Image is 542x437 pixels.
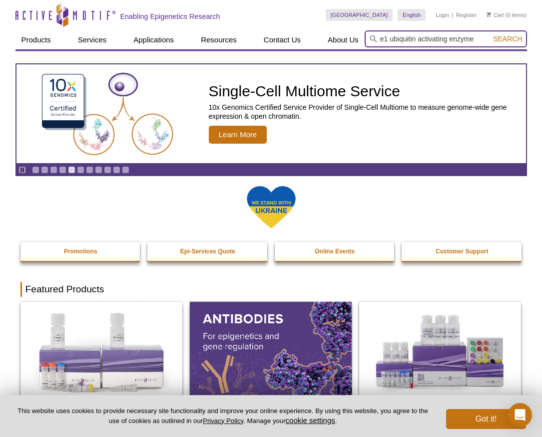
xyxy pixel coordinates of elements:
[402,242,523,261] a: Customer Support
[72,30,113,49] a: Services
[113,166,120,174] a: Go to slide 10
[32,166,39,174] a: Go to slide 1
[365,30,527,47] input: Keyword, Cat. No.
[326,9,393,21] a: [GEOGRAPHIC_DATA]
[20,242,141,261] a: Promotions
[16,64,526,163] a: Single-Cell Multiome Service Single-Cell Multiome Service 10x Genomics Certified Service Provider...
[315,248,355,255] strong: Online Events
[359,302,521,400] img: CUT&Tag-IT® Express Assay Kit
[209,103,521,121] p: 10x Genomics Certified Service Provider of Single-Cell Multiome to measure genome-wide gene expre...
[209,126,267,144] span: Learn More
[86,166,93,174] a: Go to slide 7
[59,166,66,174] a: Go to slide 4
[490,34,525,43] button: Search
[127,30,180,49] a: Applications
[120,12,220,21] h2: Enabling Epigenetics Research
[15,30,57,49] a: Products
[487,12,491,17] img: Your Cart
[275,242,396,261] a: Online Events
[41,166,48,174] a: Go to slide 2
[508,403,532,427] div: Open Intercom Messenger
[487,11,504,18] a: Cart
[452,9,454,21] li: |
[147,242,268,261] a: Epi-Services Quote
[64,248,97,255] strong: Promotions
[436,11,449,18] a: Login
[398,9,426,21] a: English
[258,30,307,49] a: Contact Us
[20,282,522,297] h2: Featured Products
[50,166,57,174] a: Go to slide 3
[190,302,352,400] img: All Antibodies
[195,30,243,49] a: Resources
[493,35,522,43] span: Search
[487,9,527,21] li: (0 items)
[20,302,182,400] img: DNA Library Prep Kit for Illumina
[209,84,521,99] h2: Single-Cell Multiome Service
[68,166,75,174] a: Go to slide 5
[95,166,102,174] a: Go to slide 8
[436,248,488,255] strong: Customer Support
[203,417,243,425] a: Privacy Policy
[286,416,335,425] button: cookie settings
[104,166,111,174] a: Go to slide 9
[18,166,26,174] a: Toggle autoplay
[322,30,365,49] a: About Us
[122,166,129,174] a: Go to slide 11
[446,409,526,429] button: Got it!
[16,64,526,163] article: Single-Cell Multiome Service
[246,185,296,229] img: We Stand With Ukraine
[456,11,477,18] a: Register
[32,68,182,160] img: Single-Cell Multiome Service
[180,248,235,255] strong: Epi-Services Quote
[77,166,84,174] a: Go to slide 6
[16,407,430,426] p: This website uses cookies to provide necessary site functionality and improve your online experie...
